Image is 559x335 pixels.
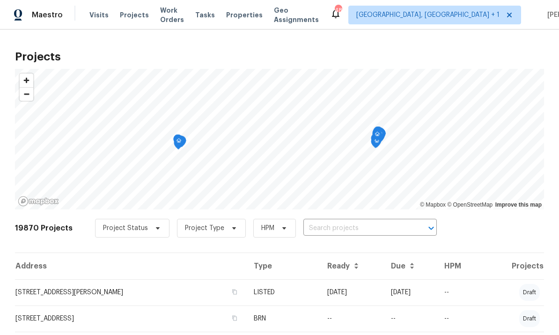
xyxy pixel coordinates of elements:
div: Map marker [173,134,183,149]
div: 48 [335,6,341,15]
span: [GEOGRAPHIC_DATA], [GEOGRAPHIC_DATA] + 1 [356,10,500,20]
td: [DATE] [383,279,436,305]
div: Map marker [372,136,381,151]
div: Map marker [176,135,185,150]
input: Search projects [303,221,411,236]
span: Geo Assignments [274,6,319,24]
td: [DATE] [320,279,383,305]
th: Ready [320,253,383,279]
a: Improve this map [495,201,542,208]
div: Map marker [372,128,382,143]
div: Map marker [375,128,384,143]
div: Map marker [371,137,380,151]
td: BRN [246,305,320,332]
button: Zoom in [20,74,33,87]
button: Copy Address [230,314,239,322]
h2: 19870 Projects [15,223,73,233]
a: Mapbox homepage [18,196,59,207]
td: -- [437,279,479,305]
button: Open [425,222,438,235]
button: Copy Address [230,288,239,296]
div: draft [519,310,540,327]
span: HPM [261,223,274,233]
span: Projects [120,10,149,20]
td: -- [437,305,479,332]
span: Project Status [103,223,148,233]
div: Map marker [372,136,382,150]
span: Visits [89,10,109,20]
div: Map marker [371,134,380,148]
span: Properties [226,10,263,20]
span: Work Orders [160,6,184,24]
button: Zoom out [20,87,33,101]
td: [STREET_ADDRESS][PERSON_NAME] [15,279,246,305]
td: [STREET_ADDRESS] [15,305,246,332]
canvas: Map [15,69,544,209]
div: Map marker [373,129,382,144]
th: Address [15,253,246,279]
th: Due [383,253,436,279]
span: Tasks [195,12,215,18]
td: -- [383,305,436,332]
th: HPM [437,253,479,279]
a: OpenStreetMap [447,201,493,208]
div: Map marker [373,127,382,141]
div: Map marker [373,127,382,142]
h2: Projects [15,52,544,61]
span: Zoom out [20,88,33,101]
a: Mapbox [420,201,446,208]
td: LISTED [246,279,320,305]
span: Project Type [185,223,224,233]
th: Projects [479,253,544,279]
td: -- [320,305,383,332]
div: Map marker [174,136,184,150]
div: draft [519,284,540,301]
th: Type [246,253,320,279]
span: Maestro [32,10,63,20]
